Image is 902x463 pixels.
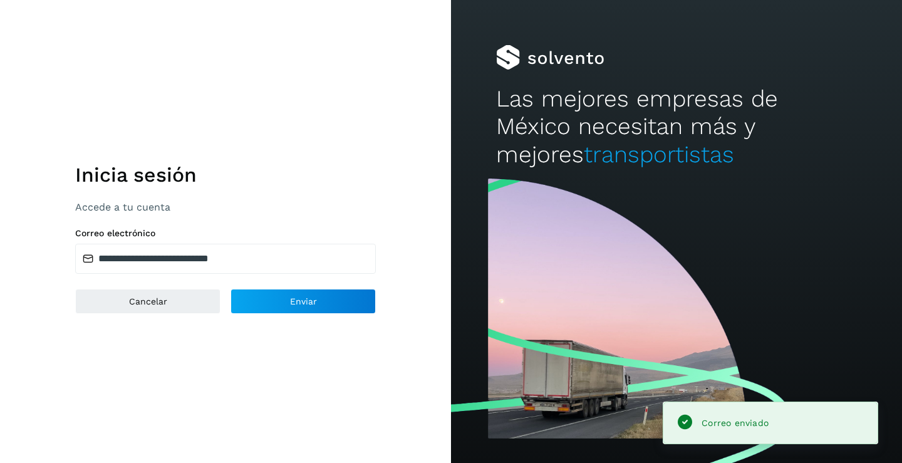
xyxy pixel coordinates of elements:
[75,163,376,187] h1: Inicia sesión
[231,289,376,314] button: Enviar
[702,418,769,428] span: Correo enviado
[290,297,317,306] span: Enviar
[75,201,376,213] p: Accede a tu cuenta
[584,141,734,168] span: transportistas
[496,85,857,169] h2: Las mejores empresas de México necesitan más y mejores
[129,297,167,306] span: Cancelar
[75,289,220,314] button: Cancelar
[75,228,376,239] label: Correo electrónico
